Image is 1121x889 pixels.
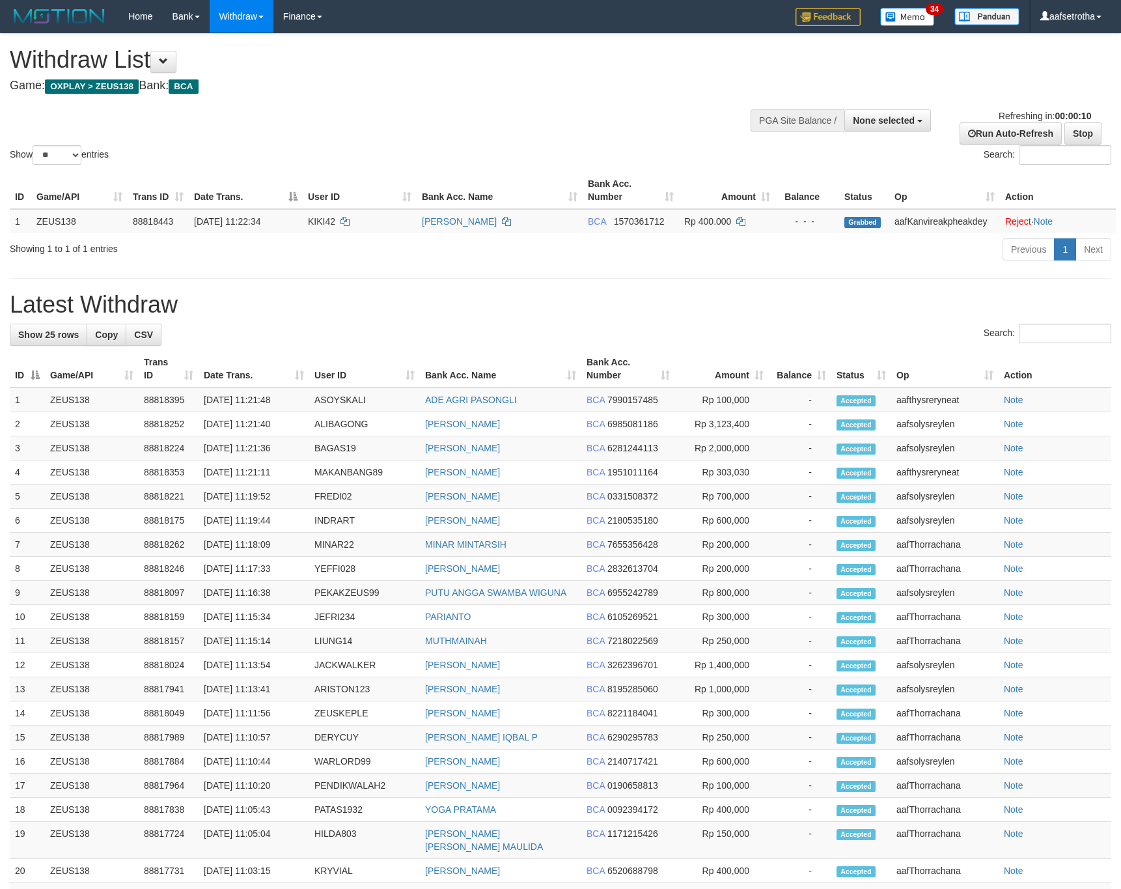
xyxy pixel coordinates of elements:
[1004,587,1023,598] a: Note
[139,677,199,701] td: 88817941
[309,677,420,701] td: ARISTON123
[309,460,420,485] td: MAKANBANG89
[199,653,309,677] td: [DATE] 11:13:54
[45,629,139,653] td: ZEUS138
[769,581,831,605] td: -
[10,798,45,822] td: 18
[769,557,831,581] td: -
[675,485,769,509] td: Rp 700,000
[607,612,658,622] span: Copy 6105269521 to clipboard
[95,330,118,340] span: Copy
[891,581,999,605] td: aafsolysreylen
[769,533,831,557] td: -
[10,436,45,460] td: 3
[308,216,335,227] span: KIKI42
[425,780,500,791] a: [PERSON_NAME]
[1004,756,1023,767] a: Note
[199,388,309,412] td: [DATE] 11:21:48
[926,3,943,15] span: 34
[1000,172,1116,209] th: Action
[607,443,658,453] span: Copy 6281244113 to clipboard
[45,460,139,485] td: ZEUS138
[587,539,605,550] span: BCA
[891,436,999,460] td: aafsolysreylen
[199,533,309,557] td: [DATE] 11:18:09
[837,588,876,599] span: Accepted
[425,828,543,852] a: [PERSON_NAME] [PERSON_NAME] MAULIDA
[587,756,605,767] span: BCA
[769,653,831,677] td: -
[33,145,81,165] select: Showentries
[425,684,500,694] a: [PERSON_NAME]
[309,350,420,388] th: User ID: activate to sort column ascending
[10,209,31,233] td: 1
[675,388,769,412] td: Rp 100,000
[134,330,153,340] span: CSV
[775,172,839,209] th: Balance
[769,350,831,388] th: Balance: activate to sort column ascending
[769,388,831,412] td: -
[891,350,999,388] th: Op: activate to sort column ascending
[1004,443,1023,453] a: Note
[10,292,1111,318] h1: Latest Withdraw
[425,732,538,742] a: [PERSON_NAME] IQBAL P
[607,732,658,742] span: Copy 6290295783 to clipboard
[839,172,889,209] th: Status
[199,581,309,605] td: [DATE] 11:16:38
[837,468,876,479] span: Accepted
[751,109,844,132] div: PGA Site Balance /
[607,636,658,646] span: Copy 7218022569 to clipboard
[425,804,496,815] a: YOGA PRATAMA
[199,509,309,533] td: [DATE] 11:19:44
[10,237,458,255] div: Showing 1 to 1 of 1 entries
[1003,238,1055,261] a: Previous
[139,557,199,581] td: 88818246
[1055,111,1091,121] strong: 00:00:10
[769,509,831,533] td: -
[769,485,831,509] td: -
[954,8,1019,25] img: panduan.png
[139,388,199,412] td: 88818395
[889,209,1000,233] td: aafKanvireakpheakdey
[139,774,199,798] td: 88817964
[1005,216,1031,227] a: Reject
[675,509,769,533] td: Rp 600,000
[587,587,605,598] span: BCA
[199,436,309,460] td: [DATE] 11:21:36
[1004,539,1023,550] a: Note
[675,774,769,798] td: Rp 100,000
[607,419,658,429] span: Copy 6985081186 to clipboard
[675,605,769,629] td: Rp 300,000
[587,660,605,670] span: BCA
[10,485,45,509] td: 5
[425,563,500,574] a: [PERSON_NAME]
[425,660,500,670] a: [PERSON_NAME]
[837,444,876,455] span: Accepted
[891,774,999,798] td: aafThorrachana
[891,677,999,701] td: aafsolysreylen
[587,636,605,646] span: BCA
[891,533,999,557] td: aafThorrachana
[769,460,831,485] td: -
[309,533,420,557] td: MINAR22
[837,395,876,406] span: Accepted
[10,701,45,726] td: 14
[684,216,731,227] span: Rp 400.000
[45,412,139,436] td: ZEUS138
[769,605,831,629] td: -
[675,653,769,677] td: Rp 1,400,000
[1004,467,1023,477] a: Note
[139,750,199,774] td: 88817884
[10,677,45,701] td: 13
[837,636,876,647] span: Accepted
[587,515,605,526] span: BCA
[45,750,139,774] td: ZEUS138
[587,612,605,622] span: BCA
[139,701,199,726] td: 88818049
[45,79,139,94] span: OXPLAY > ZEUS138
[31,209,128,233] td: ZEUS138
[45,726,139,750] td: ZEUS138
[1019,145,1111,165] input: Search:
[607,491,658,501] span: Copy 0331508372 to clipboard
[769,677,831,701] td: -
